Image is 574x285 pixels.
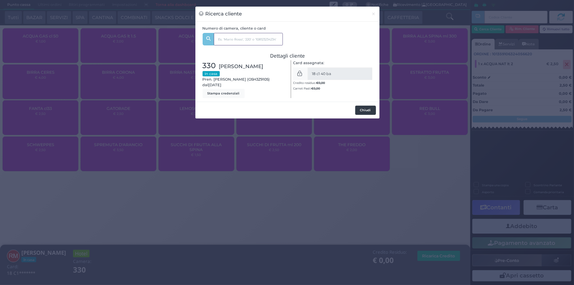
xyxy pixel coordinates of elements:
[203,53,373,59] h3: Dettagli cliente
[214,33,283,45] input: Es. 'Mario Rossi', '220' o '108123234234'
[209,82,222,88] span: [DATE]
[203,26,266,31] label: Numero di camera, cliente o card
[203,60,216,71] span: 330
[219,63,263,70] span: [PERSON_NAME]
[318,81,325,85] span: 0,00
[199,60,287,98] div: Pren. [PERSON_NAME] (O5H3Z9105) dal
[372,10,376,17] span: ×
[311,87,320,90] b: €
[355,106,376,115] button: Chiudi
[293,60,324,66] label: Card assegnata:
[199,10,242,18] h3: Ricerca cliente
[316,81,325,85] b: €
[368,7,380,21] button: Chiudi
[203,89,245,98] button: Stampa credenziali
[293,87,320,90] small: Carnet Pasti:
[313,86,320,91] span: 0,00
[203,71,220,76] small: In casa
[293,81,325,85] small: Credito residuo:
